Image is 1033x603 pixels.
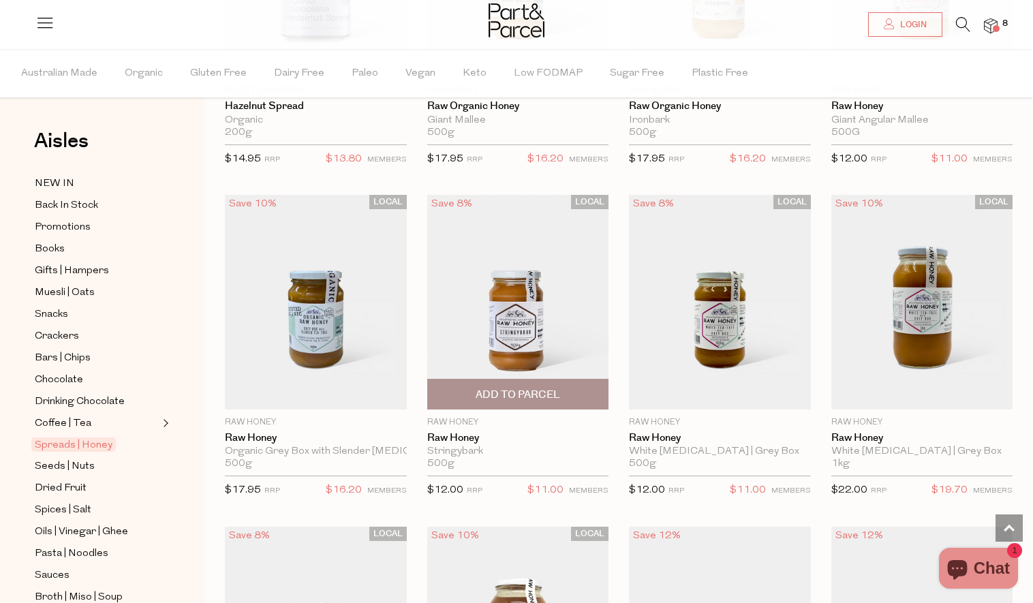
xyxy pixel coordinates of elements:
span: Pasta | Noodles [35,546,108,562]
span: Seeds | Nuts [35,459,95,475]
span: $11.00 [931,151,968,168]
span: Gluten Free [190,50,247,97]
span: LOCAL [571,195,608,209]
span: LOCAL [369,195,407,209]
a: Seeds | Nuts [35,458,159,475]
span: Gifts | Hampers [35,263,109,279]
small: MEMBERS [973,156,1013,164]
span: Dairy Free [274,50,324,97]
span: $19.70 [931,482,968,499]
small: MEMBERS [771,487,811,495]
span: 500g [629,458,656,470]
span: Chocolate [35,372,83,388]
span: $17.95 [629,154,665,164]
a: Promotions [35,219,159,236]
span: Spices | Salt [35,502,91,519]
span: $17.95 [427,154,463,164]
span: Sugar Free [610,50,664,97]
a: Dried Fruit [35,480,159,497]
span: Aisles [34,126,89,156]
a: Raw Honey [225,432,407,444]
div: Stringybark [427,446,609,458]
span: 1kg [831,458,850,470]
a: Spreads | Honey [35,437,159,453]
span: $12.00 [831,154,867,164]
small: MEMBERS [973,487,1013,495]
small: RRP [264,487,280,495]
span: Snacks [35,307,68,323]
div: Save 8% [427,195,476,213]
div: Giant Mallee [427,114,609,127]
span: Muesli | Oats [35,285,95,301]
small: RRP [668,156,684,164]
span: $14.95 [225,154,261,164]
span: Plastic Free [692,50,748,97]
img: Raw Honey [225,195,407,409]
div: Organic [225,114,407,127]
a: NEW IN [35,175,159,192]
span: Organic [125,50,163,97]
a: Bars | Chips [35,350,159,367]
img: Raw Honey [629,195,811,409]
span: LOCAL [975,195,1013,209]
a: Muesli | Oats [35,284,159,301]
small: MEMBERS [367,156,407,164]
div: Save 8% [629,195,678,213]
div: Giant Angular Mallee [831,114,1013,127]
small: MEMBERS [771,156,811,164]
a: Chocolate [35,371,159,388]
span: $12.00 [427,485,463,495]
span: NEW IN [35,176,74,192]
span: Drinking Chocolate [35,394,125,410]
a: Coffee | Tea [35,415,159,432]
small: RRP [467,156,482,164]
img: Raw Honey [427,195,609,409]
button: Expand/Collapse Coffee | Tea [159,415,169,431]
span: 500g [225,458,252,470]
a: Raw Honey [629,432,811,444]
div: Save 10% [225,195,281,213]
span: 500g [629,127,656,139]
a: Raw Honey [831,432,1013,444]
a: Raw Honey [831,100,1013,112]
span: Vegan [405,50,435,97]
div: Save 10% [427,527,483,545]
span: LOCAL [571,527,608,541]
span: 200g [225,127,252,139]
small: RRP [871,156,886,164]
span: Books [35,241,65,258]
a: Crackers [35,328,159,345]
span: $16.20 [730,151,766,168]
img: Raw Honey [831,195,1013,409]
span: $11.00 [527,482,564,499]
p: Raw Honey [427,416,609,429]
span: Login [897,19,927,31]
a: Oils | Vinegar | Ghee [35,523,159,540]
span: $17.95 [225,485,261,495]
span: LOCAL [773,195,811,209]
a: Sauces [35,567,159,584]
a: Spices | Salt [35,501,159,519]
span: Australian Made [21,50,97,97]
small: MEMBERS [569,487,608,495]
a: Pasta | Noodles [35,545,159,562]
span: Paleo [352,50,378,97]
a: 8 [984,18,998,33]
small: MEMBERS [367,487,407,495]
span: Promotions [35,219,91,236]
a: Books [35,241,159,258]
div: Save 12% [629,527,685,545]
span: Crackers [35,328,79,345]
div: Save 10% [831,195,887,213]
span: Dried Fruit [35,480,87,497]
div: Ironbark [629,114,811,127]
p: Raw Honey [831,416,1013,429]
div: Organic Grey Box with Slender [MEDICAL_DATA] [225,446,407,458]
p: Raw Honey [629,416,811,429]
a: Raw Organic Honey [427,100,609,112]
span: Oils | Vinegar | Ghee [35,524,128,540]
a: Back In Stock [35,197,159,214]
div: White [MEDICAL_DATA] | Grey Box [831,446,1013,458]
span: Sauces [35,568,70,584]
p: Raw Honey [225,416,407,429]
